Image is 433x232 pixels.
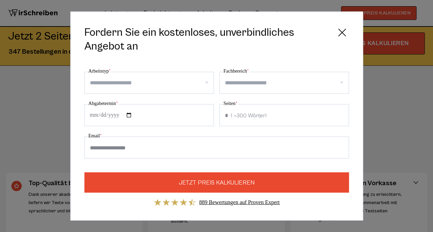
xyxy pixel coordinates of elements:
span: Fordern Sie ein kostenloses, unverbindliches Angebot an [84,26,330,53]
label: Email [89,132,102,140]
label: Fachbereich [224,67,249,75]
label: Seiten [224,99,238,108]
button: JETZT PREIS KALKULIEREN [84,172,349,193]
label: Arbeitstyp [89,67,111,75]
span: JETZT PREIS KALKULIEREN [179,178,255,187]
a: 889 Bewertungen auf Proven Expert [199,199,280,205]
label: Abgabetermin [89,99,118,108]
